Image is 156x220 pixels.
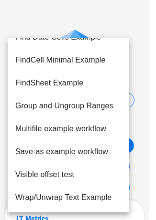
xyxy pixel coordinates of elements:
li: FindCell Minimal Example [8,49,129,72]
li: FindSheet Example [8,72,129,94]
li: Wrap/Unwrap Text Example [8,186,129,209]
li: Group and Ungroup Ranges [8,94,129,117]
li: Save-as example workflow [8,140,129,163]
li: Multifile example workflow [8,117,129,140]
li: Visible offset test [8,163,129,186]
